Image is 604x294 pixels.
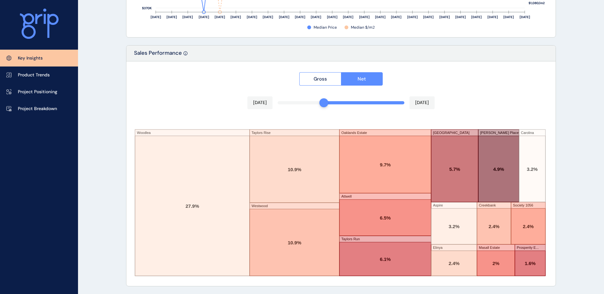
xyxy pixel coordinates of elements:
p: Key Insights [18,55,43,61]
span: Median $/m2 [351,25,375,30]
text: $1,080/m2 [529,1,545,5]
span: Median Price [314,25,337,30]
p: Sales Performance [134,49,182,61]
p: Project Breakdown [18,106,57,112]
p: [DATE] [415,100,429,106]
button: Net [341,72,383,86]
p: [DATE] [253,100,267,106]
p: Project Positioning [18,89,57,95]
span: Net [358,76,366,82]
button: Gross [299,72,341,86]
p: Product Trends [18,72,50,78]
span: Gross [314,76,327,82]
